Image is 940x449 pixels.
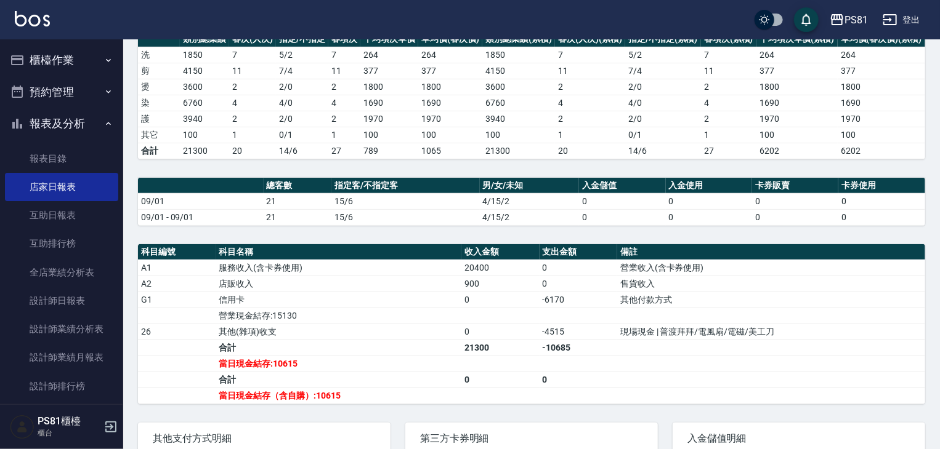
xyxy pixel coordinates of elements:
td: 4150 [180,63,229,79]
td: 0 [579,209,665,225]
td: 1850 [482,47,555,63]
td: 264 [360,47,418,63]
div: PS81 [845,12,868,28]
td: 染 [138,95,180,111]
td: 100 [180,127,229,143]
td: 4 [555,95,625,111]
td: -4515 [540,324,618,340]
td: 377 [756,63,838,79]
td: 20 [555,143,625,159]
td: 2 [555,111,625,127]
td: 6760 [180,95,229,111]
button: save [794,7,819,32]
td: 其他付款方式 [617,292,925,308]
td: 0 [540,276,618,292]
td: 3940 [180,111,229,127]
a: 互助排行榜 [5,229,118,258]
td: 11 [229,63,276,79]
img: Logo [15,11,50,26]
span: 入金儲值明細 [687,432,910,445]
td: 26 [138,324,216,340]
td: 4 / 0 [625,95,701,111]
a: 設計師排行榜 [5,372,118,400]
td: 1970 [838,111,925,127]
td: 6202 [838,143,925,159]
a: 全店業績分析表 [5,258,118,287]
td: 0 [838,193,925,209]
td: 3600 [482,79,555,95]
td: 14/6 [625,143,701,159]
td: 3600 [180,79,229,95]
td: 900 [461,276,540,292]
table: a dense table [138,178,925,226]
td: 0 [752,193,838,209]
td: 1690 [418,95,482,111]
td: 其它 [138,127,180,143]
td: 合計 [138,143,180,159]
td: 2 [328,111,360,127]
td: 護 [138,111,180,127]
td: 5 / 2 [276,47,328,63]
td: 現場現金 | 普渡拜拜/電風扇/電磁/美工刀 [617,324,925,340]
td: 377 [838,63,925,79]
td: 0 / 1 [276,127,328,143]
p: 櫃台 [38,427,100,439]
td: 當日現金結存（含自購）:10615 [216,387,461,403]
td: 100 [838,127,925,143]
td: 合計 [216,340,461,356]
img: Person [10,415,34,439]
td: 377 [360,63,418,79]
td: A1 [138,260,216,276]
td: 1800 [756,79,838,95]
td: 7 / 4 [276,63,328,79]
td: 27 [701,143,756,159]
td: 其他(雜項)收支 [216,324,461,340]
td: 1 [229,127,276,143]
td: 1800 [838,79,925,95]
td: 11 [701,63,756,79]
td: 6760 [482,95,555,111]
td: 11 [555,63,625,79]
a: 店家日報表 [5,173,118,201]
button: 預約管理 [5,76,118,108]
td: 0 [540,372,618,387]
td: 2 [229,79,276,95]
a: 設計師業績月報表 [5,343,118,372]
td: 27 [328,143,360,159]
th: 總客數 [264,178,332,194]
td: 1065 [418,143,482,159]
td: A2 [138,276,216,292]
button: 登出 [878,9,925,31]
th: 男/女/未知 [480,178,580,194]
td: 4/15/2 [480,193,580,209]
td: 0 [666,209,752,225]
td: 7 [328,47,360,63]
th: 卡券販賣 [752,178,838,194]
td: 2 [555,79,625,95]
button: PS81 [825,7,873,33]
td: 6202 [756,143,838,159]
td: 100 [418,127,482,143]
td: 2 / 0 [625,79,701,95]
td: 100 [756,127,838,143]
td: 2 [229,111,276,127]
td: 2 [701,111,756,127]
td: 11 [328,63,360,79]
a: 每日收支明細 [5,400,118,429]
td: 09/01 [138,193,264,209]
td: 0 [666,193,752,209]
th: 指定客/不指定客 [331,178,479,194]
td: 15/6 [331,209,479,225]
td: 0 [461,372,540,387]
td: 信用卡 [216,292,461,308]
td: 264 [838,47,925,63]
td: 售貨收入 [617,276,925,292]
td: 營業收入(含卡券使用) [617,260,925,276]
td: 20 [229,143,276,159]
td: 營業現金結存:15130 [216,308,461,324]
td: 5 / 2 [625,47,701,63]
td: -6170 [540,292,618,308]
td: 0 [579,193,665,209]
td: 1800 [418,79,482,95]
td: 0 [752,209,838,225]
